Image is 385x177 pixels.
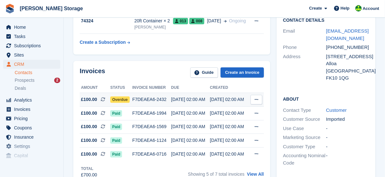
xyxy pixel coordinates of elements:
div: - [326,152,369,166]
span: Account [363,5,379,12]
th: Due [171,83,210,93]
div: [DATE] 02:00 AM [210,123,249,130]
img: Claire Wilson [355,5,362,12]
div: Accounting Nominal Code [283,152,326,166]
h2: About [283,96,369,102]
div: Address [283,53,326,82]
a: Create an Invoice [221,67,264,78]
span: 008 [189,18,204,24]
span: £100.00 [81,123,97,130]
div: 20ft Container × 2 [134,18,173,24]
div: Contact Type [283,107,326,114]
div: [GEOGRAPHIC_DATA] [326,67,369,75]
h2: Contact Details [283,18,369,23]
a: menu [3,123,60,132]
span: Analytics [14,96,52,104]
span: 013 [173,18,188,24]
th: Status [110,83,132,93]
span: £100.00 [81,137,97,144]
div: 2 [54,78,60,83]
div: [DATE] 02:00 AM [171,137,210,144]
a: Create a Subscription [80,36,130,48]
a: [PERSON_NAME] Storage [17,3,85,14]
div: Marketing Source [283,134,326,141]
a: [EMAIL_ADDRESS][DOMAIN_NAME] [326,28,369,41]
div: Customer Type [283,143,326,150]
a: Guide [190,67,218,78]
span: Invoices [14,105,52,114]
th: Amount [80,83,110,93]
span: Paid [110,151,122,158]
div: - [326,134,369,141]
th: Created [210,83,249,93]
div: [DATE] 02:00 AM [171,123,210,130]
a: menu [3,133,60,142]
span: Paid [110,124,122,130]
span: CRM [14,60,52,69]
a: Contacts [15,70,60,76]
th: Invoice number [132,83,171,93]
a: menu [3,60,60,69]
h2: Invoices [80,67,105,78]
div: [DATE] 02:00 AM [210,137,249,144]
span: Insurance [14,133,52,142]
span: Coupons [14,123,52,132]
a: Deals [15,85,60,92]
span: Showing 5 of 7 total invoices [188,172,244,177]
div: [DATE] 02:00 AM [210,96,249,103]
div: Alloa [326,60,369,67]
div: - [326,143,369,150]
div: Phone [283,44,326,51]
a: menu [3,32,60,41]
span: Paid [110,110,122,117]
span: Create [309,5,322,12]
div: FK10 1QG [326,74,369,82]
span: £100.00 [81,110,97,117]
div: Use Case [283,125,326,132]
div: Email [283,27,326,42]
div: [STREET_ADDRESS] [326,53,369,60]
span: Pricing [14,114,52,123]
a: menu [3,96,60,104]
div: [DATE] 02:00 AM [210,110,249,117]
span: Paid [110,137,122,144]
a: View All [247,172,264,177]
div: [DATE] 02:00 AM [171,110,210,117]
div: [PHONE_NUMBER] [326,44,369,51]
span: Tasks [14,32,52,41]
div: F7DEAEA6-1124 [132,137,171,144]
div: Create a Subscription [80,39,126,46]
span: Subscriptions [14,41,52,50]
a: menu [3,23,60,32]
a: menu [3,114,60,123]
a: Prospects 2 [15,77,60,84]
a: menu [3,105,60,114]
div: F7DEAEA6-0716 [132,151,171,158]
a: menu [3,50,60,59]
div: 74324 [80,18,134,24]
div: F7DEAEA6-1994 [132,110,171,117]
span: Prospects [15,77,34,83]
div: F7DEAEA6-1569 [132,123,171,130]
span: [DATE] [207,18,221,24]
div: Customer Source [283,116,326,123]
span: £100.00 [81,151,97,158]
span: Overdue [110,96,130,103]
a: menu [3,142,60,151]
span: Home [14,23,52,32]
div: [DATE] 02:00 AM [210,151,249,158]
div: [PERSON_NAME] [134,24,173,30]
span: Settings [14,142,52,151]
span: Help [341,5,350,12]
span: Deals [15,85,26,91]
div: - [326,125,369,132]
div: F7DEAEA6-2432 [132,96,171,103]
img: stora-icon-8386f47178a22dfd0bd8f6a31ec36ba5ce8667c1dd55bd0f319d3a0aa187defe.svg [5,4,15,13]
div: Total [81,166,97,172]
div: Imported [326,116,369,123]
span: Ongoing [229,18,246,23]
a: menu [3,41,60,50]
a: Customer [326,107,347,113]
span: £100.00 [81,96,97,103]
a: menu [3,151,60,160]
